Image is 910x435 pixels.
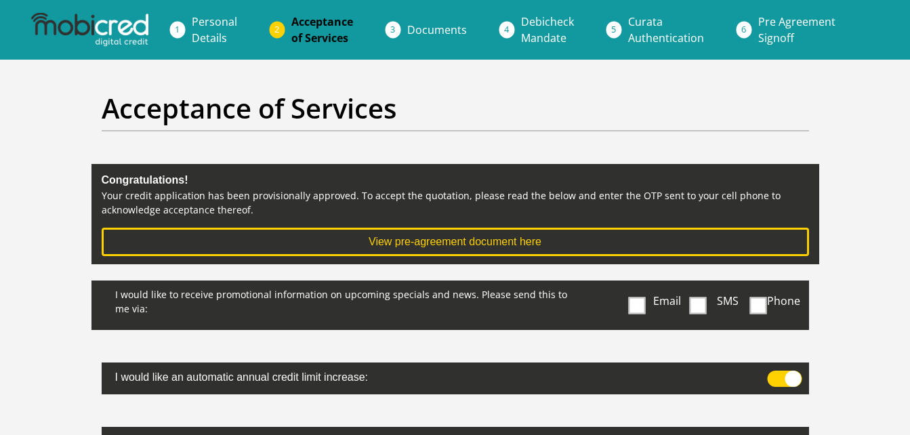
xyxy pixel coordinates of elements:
span: Curata Authentication [628,14,704,45]
span: Phone [767,293,800,308]
img: mobicred logo [31,13,148,47]
label: I would like an automatic annual credit limit increase: [102,362,739,389]
span: Personal Details [192,14,237,45]
b: Congratulations! [102,174,188,186]
p: I would like to receive promotional information on upcoming specials and news. Please send this t... [102,281,583,319]
span: SMS [717,293,739,308]
span: Documents [407,22,467,37]
a: DebicheckMandate [510,8,585,51]
a: PersonalDetails [181,8,248,51]
span: Acceptance of Services [291,14,353,45]
span: Debicheck Mandate [521,14,574,45]
span: Email [653,293,681,308]
a: Documents [396,16,478,43]
span: Pre Agreement Signoff [758,14,835,45]
p: Your credit application has been provisionally approved. To accept the quotation, please read the... [102,188,809,217]
a: Pre AgreementSignoff [747,8,846,51]
h2: Acceptance of Services [102,92,809,125]
a: Acceptanceof Services [281,8,364,51]
button: View pre-agreement document here [102,228,809,256]
a: CurataAuthentication [617,8,715,51]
